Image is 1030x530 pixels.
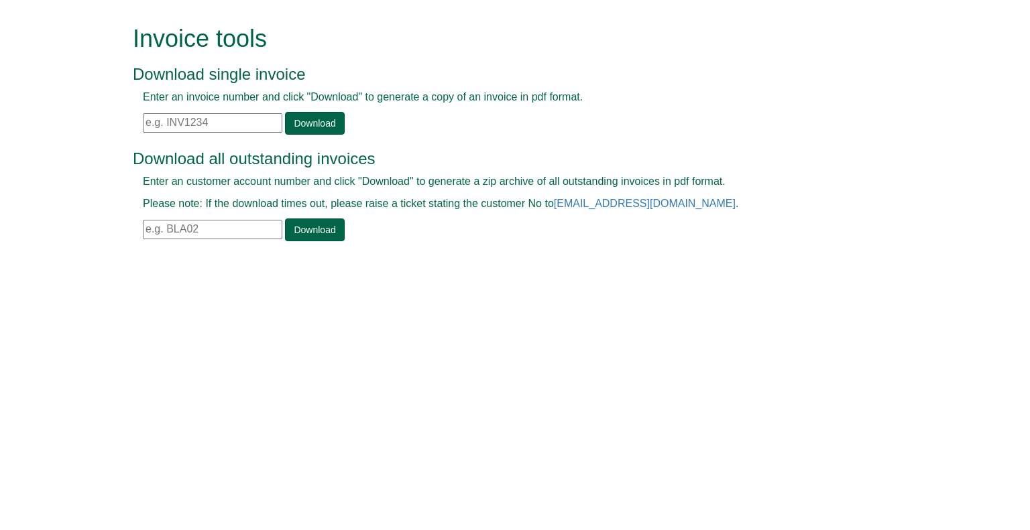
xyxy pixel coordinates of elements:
[143,174,857,190] p: Enter an customer account number and click "Download" to generate a zip archive of all outstandin...
[133,25,867,52] h1: Invoice tools
[554,198,736,209] a: [EMAIL_ADDRESS][DOMAIN_NAME]
[143,220,282,239] input: e.g. BLA02
[133,66,867,83] h3: Download single invoice
[285,112,344,135] a: Download
[285,218,344,241] a: Download
[143,90,857,105] p: Enter an invoice number and click "Download" to generate a copy of an invoice in pdf format.
[143,196,857,212] p: Please note: If the download times out, please raise a ticket stating the customer No to .
[133,150,867,168] h3: Download all outstanding invoices
[143,113,282,133] input: e.g. INV1234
